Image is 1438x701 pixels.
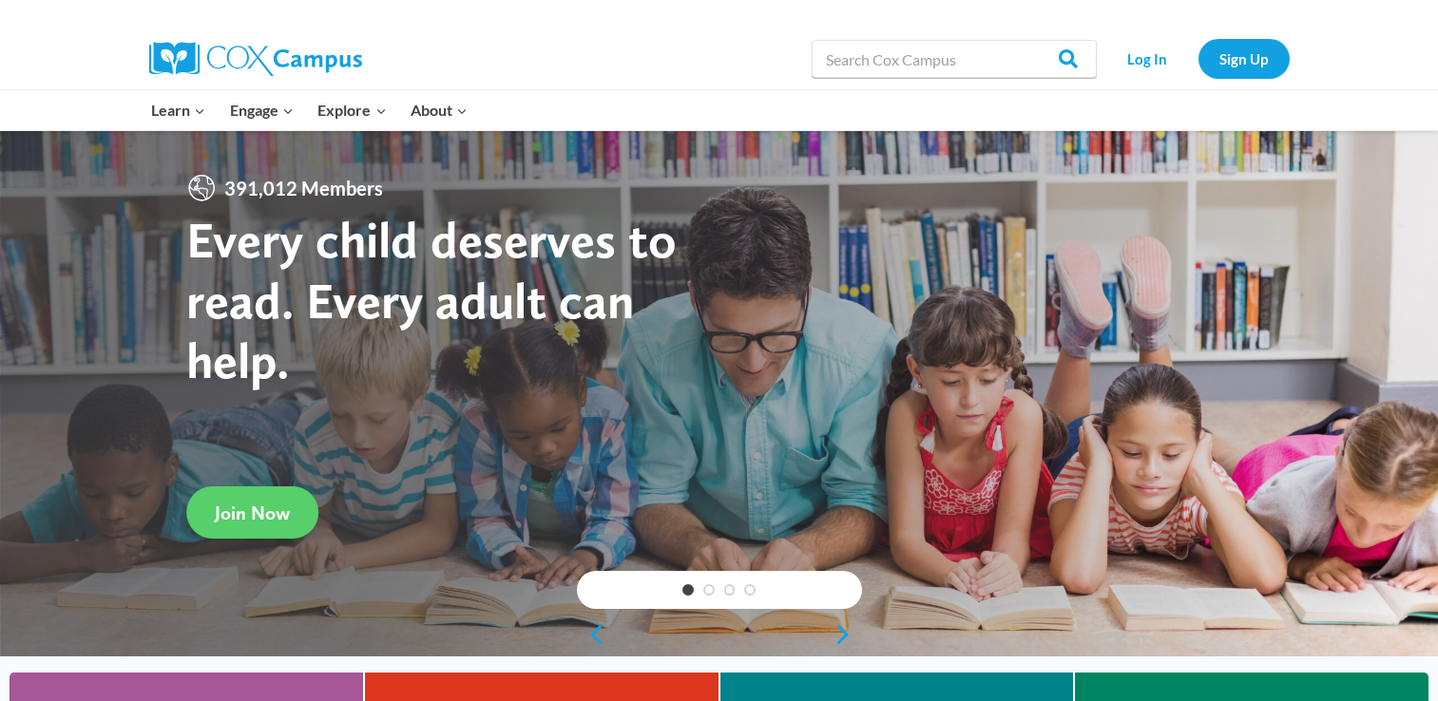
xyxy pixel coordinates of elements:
a: Log In [1106,39,1189,78]
div: content slider buttons [577,616,862,654]
a: 1 [682,584,694,596]
span: Engage [230,98,294,123]
span: Join Now [215,502,290,524]
nav: Secondary Navigation [1106,39,1290,78]
strong: Every child deserves to read. Every adult can help. [186,209,677,390]
a: 2 [703,584,715,596]
span: Explore [317,98,386,123]
a: Sign Up [1198,39,1290,78]
a: next [834,623,862,646]
img: Cox Campus [149,42,362,76]
a: 4 [744,584,756,596]
span: Learn [151,98,205,123]
span: 391,012 Members [217,173,391,203]
span: About [411,98,468,123]
a: previous [577,623,605,646]
input: Search Cox Campus [812,40,1097,78]
a: 3 [724,584,736,596]
a: Join Now [186,486,318,539]
nav: Primary Navigation [140,90,480,130]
